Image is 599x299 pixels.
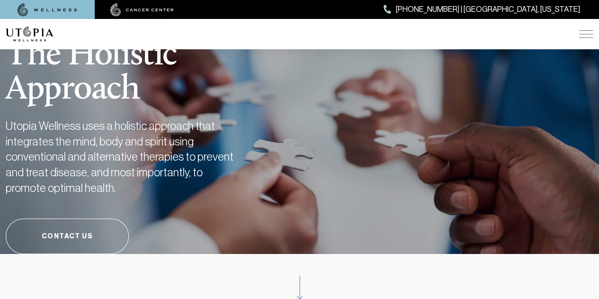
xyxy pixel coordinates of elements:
[18,3,77,17] img: wellness
[6,218,129,254] a: Contact Us
[6,118,242,196] h2: Utopia Wellness uses a holistic approach that integrates the mind, body and spirit using conventi...
[384,3,580,16] a: [PHONE_NUMBER] | [GEOGRAPHIC_DATA], [US_STATE]
[396,3,580,16] span: [PHONE_NUMBER] | [GEOGRAPHIC_DATA], [US_STATE]
[6,15,285,107] h1: The Holistic Approach
[6,27,53,42] img: logo
[110,3,174,17] img: cancer center
[579,30,593,38] img: icon-hamburger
